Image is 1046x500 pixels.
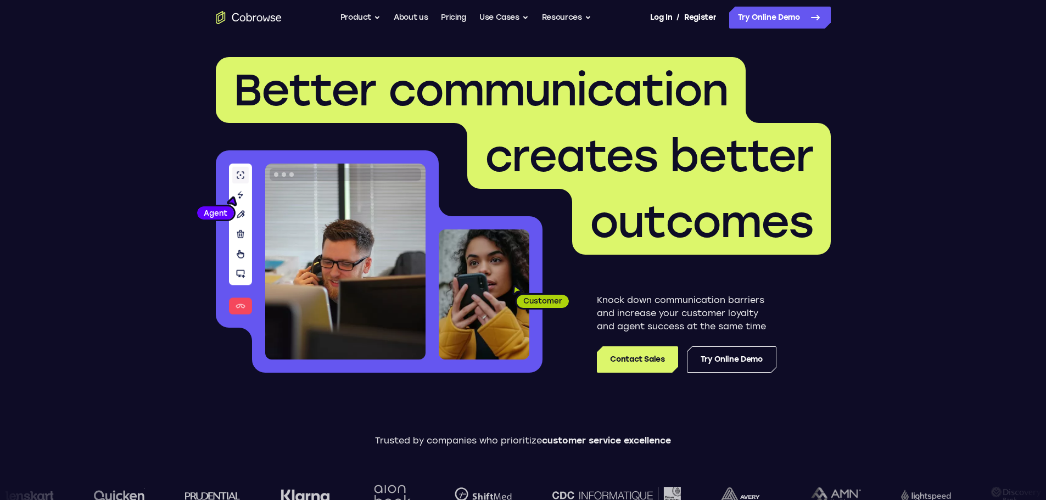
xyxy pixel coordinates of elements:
button: Product [340,7,381,29]
a: Log In [650,7,672,29]
img: A customer holding their phone [439,229,529,359]
a: Try Online Demo [687,346,776,373]
button: Use Cases [479,7,529,29]
span: outcomes [590,195,813,248]
a: Pricing [441,7,466,29]
span: customer service excellence [542,435,671,446]
a: Try Online Demo [729,7,831,29]
a: About us [394,7,428,29]
a: Register [684,7,716,29]
span: / [676,11,680,24]
p: Knock down communication barriers and increase your customer loyalty and agent success at the sam... [597,294,776,333]
button: Resources [542,7,591,29]
img: A customer support agent talking on the phone [265,164,426,359]
span: Better communication [233,64,728,116]
span: creates better [485,130,813,182]
img: prudential [184,491,240,500]
a: Contact Sales [597,346,678,373]
a: Go to the home page [216,11,282,24]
